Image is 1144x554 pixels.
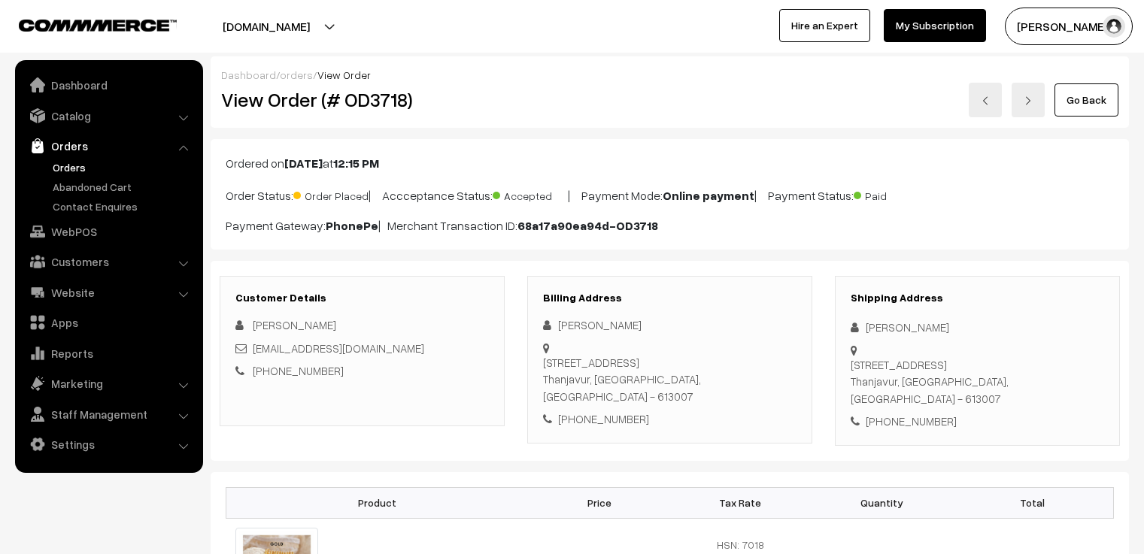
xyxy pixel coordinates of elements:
div: [PERSON_NAME] [851,319,1104,336]
a: Reports [19,340,198,367]
a: [EMAIL_ADDRESS][DOMAIN_NAME] [253,341,424,355]
b: [DATE] [284,156,323,171]
button: [DOMAIN_NAME] [170,8,363,45]
img: COMMMERCE [19,20,177,31]
div: [PHONE_NUMBER] [851,413,1104,430]
div: [PERSON_NAME] [543,316,797,334]
div: / / [221,67,1118,83]
a: [PHONE_NUMBER] [253,364,344,377]
th: Product [226,487,529,518]
a: WebPOS [19,218,198,245]
a: Staff Management [19,401,198,428]
a: Marketing [19,370,198,397]
a: Abandoned Cart [49,179,198,195]
span: [PERSON_NAME] [253,318,336,331]
div: [STREET_ADDRESS] Thanjavur, [GEOGRAPHIC_DATA], [GEOGRAPHIC_DATA] - 613007 [543,354,797,405]
img: right-arrow.png [1024,96,1033,105]
img: user [1103,15,1125,38]
a: COMMMERCE [19,15,150,33]
a: Go Back [1054,83,1118,117]
div: [PHONE_NUMBER] [543,410,797,428]
b: Online payment [663,188,754,203]
th: Total [952,487,1114,518]
b: 68a17a90ea94d-OD3718 [517,218,658,233]
button: [PERSON_NAME] C [1005,8,1133,45]
a: Settings [19,431,198,458]
span: View Order [317,68,371,81]
img: left-arrow.png [981,96,990,105]
a: orders [280,68,313,81]
a: Hire an Expert [779,9,870,42]
div: [STREET_ADDRESS] Thanjavur, [GEOGRAPHIC_DATA], [GEOGRAPHIC_DATA] - 613007 [851,356,1104,407]
span: Paid [854,184,929,204]
h3: Billing Address [543,292,797,304]
th: Quantity [811,487,952,518]
a: Orders [19,132,198,159]
span: Order Placed [293,184,369,204]
h3: Shipping Address [851,292,1104,304]
a: Orders [49,159,198,175]
h3: Customer Details [235,292,489,304]
a: Website [19,279,198,306]
p: Order Status: | Accceptance Status: | Payment Mode: | Payment Status: [226,184,1114,204]
a: Customers [19,248,198,275]
a: Dashboard [19,71,198,98]
a: Contact Enquires [49,198,198,214]
b: 12:15 PM [333,156,379,171]
a: Catalog [19,102,198,129]
th: Tax Rate [669,487,811,518]
a: Dashboard [221,68,276,81]
p: Ordered on at [226,154,1114,172]
th: Price [529,487,670,518]
h2: View Order (# OD3718) [221,88,505,111]
span: Accepted [493,184,568,204]
b: PhonePe [326,218,378,233]
a: My Subscription [884,9,986,42]
a: Apps [19,309,198,336]
p: Payment Gateway: | Merchant Transaction ID: [226,216,1114,235]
